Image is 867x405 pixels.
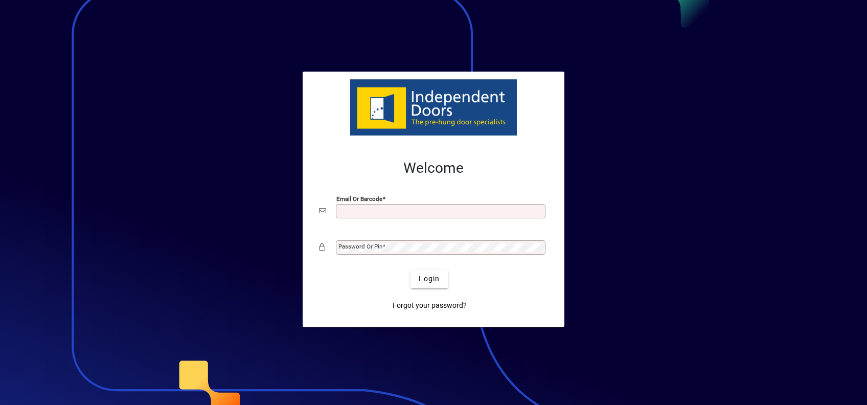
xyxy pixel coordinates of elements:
span: Login [419,274,440,284]
mat-label: Password or Pin [338,243,382,250]
span: Forgot your password? [393,300,467,311]
h2: Welcome [319,160,548,177]
mat-label: Email or Barcode [336,195,382,202]
button: Login [410,270,448,288]
a: Forgot your password? [389,297,471,315]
